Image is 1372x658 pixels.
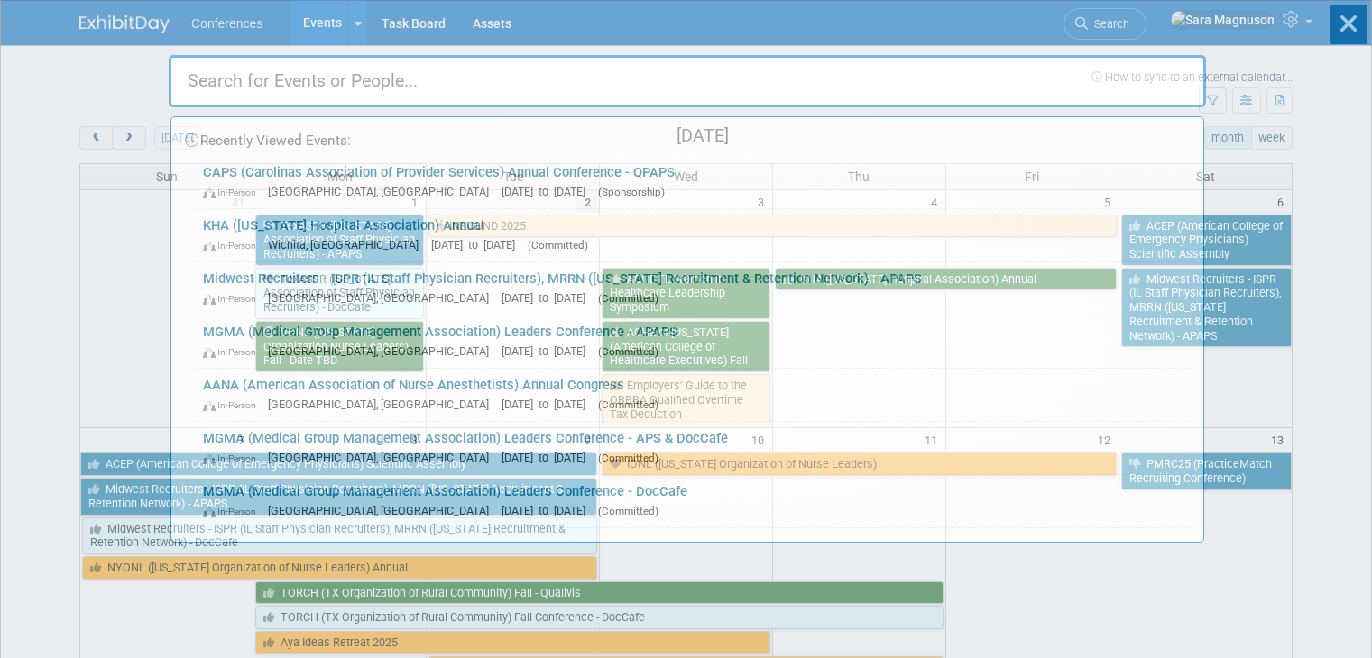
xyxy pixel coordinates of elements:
span: (Committed) [598,292,658,305]
span: (Sponsorship) [598,186,665,198]
span: [GEOGRAPHIC_DATA], [GEOGRAPHIC_DATA] [268,398,498,411]
a: AANA (American Association of Nurse Anesthetists) Annual Congress In-Person [GEOGRAPHIC_DATA], [G... [194,369,1194,421]
a: KHA ([US_STATE] Hospital Association) Annual In-Person Wichita, [GEOGRAPHIC_DATA] [DATE] to [DATE... [194,209,1194,261]
span: [GEOGRAPHIC_DATA], [GEOGRAPHIC_DATA] [268,185,498,198]
a: MGMA (Medical Group Management Association) Leaders Conference - APS & DocCafe In-Person [GEOGRAP... [194,422,1194,474]
span: [GEOGRAPHIC_DATA], [GEOGRAPHIC_DATA] [268,291,498,305]
a: Midwest Recruiters - ISPR (IL Staff Physician Recruiters), MRRN ([US_STATE] Recruitment & Retenti... [194,262,1194,315]
span: Wichita, [GEOGRAPHIC_DATA] [268,238,428,251]
span: In-Person [203,187,264,198]
a: MGMA (Medical Group Management Association) Leaders Conference - APAPS In-Person [GEOGRAPHIC_DATA... [194,315,1194,368]
a: CAPS (Carolinas Association of Provider Services) Annual Conference - QPAPS In-Person [GEOGRAPHIC... [194,156,1194,208]
span: In-Person [203,346,264,358]
span: [DATE] to [DATE] [502,451,594,464]
span: [DATE] to [DATE] [502,344,594,358]
span: [DATE] to [DATE] [502,291,594,305]
span: In-Person [203,293,264,305]
span: In-Person [203,399,264,411]
span: [GEOGRAPHIC_DATA], [GEOGRAPHIC_DATA] [268,504,498,517]
span: [DATE] to [DATE] [502,185,594,198]
span: [DATE] to [DATE] [502,398,594,411]
span: (Committed) [598,398,658,411]
span: [DATE] to [DATE] [431,238,524,251]
div: Recently Viewed Events: [180,117,1194,156]
a: MGMA (Medical Group Management Association) Leaders Conference - DocCafe In-Person [GEOGRAPHIC_DA... [194,475,1194,527]
span: (Committed) [598,452,658,464]
span: [GEOGRAPHIC_DATA], [GEOGRAPHIC_DATA] [268,344,498,358]
span: (Committed) [528,239,588,251]
span: In-Person [203,506,264,517]
span: [DATE] to [DATE] [502,504,594,517]
span: (Committed) [598,505,658,517]
span: In-Person [203,240,264,251]
span: [GEOGRAPHIC_DATA], [GEOGRAPHIC_DATA] [268,451,498,464]
input: Search for Events or People... [169,55,1206,107]
span: In-Person [203,452,264,464]
span: (Committed) [598,345,658,358]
